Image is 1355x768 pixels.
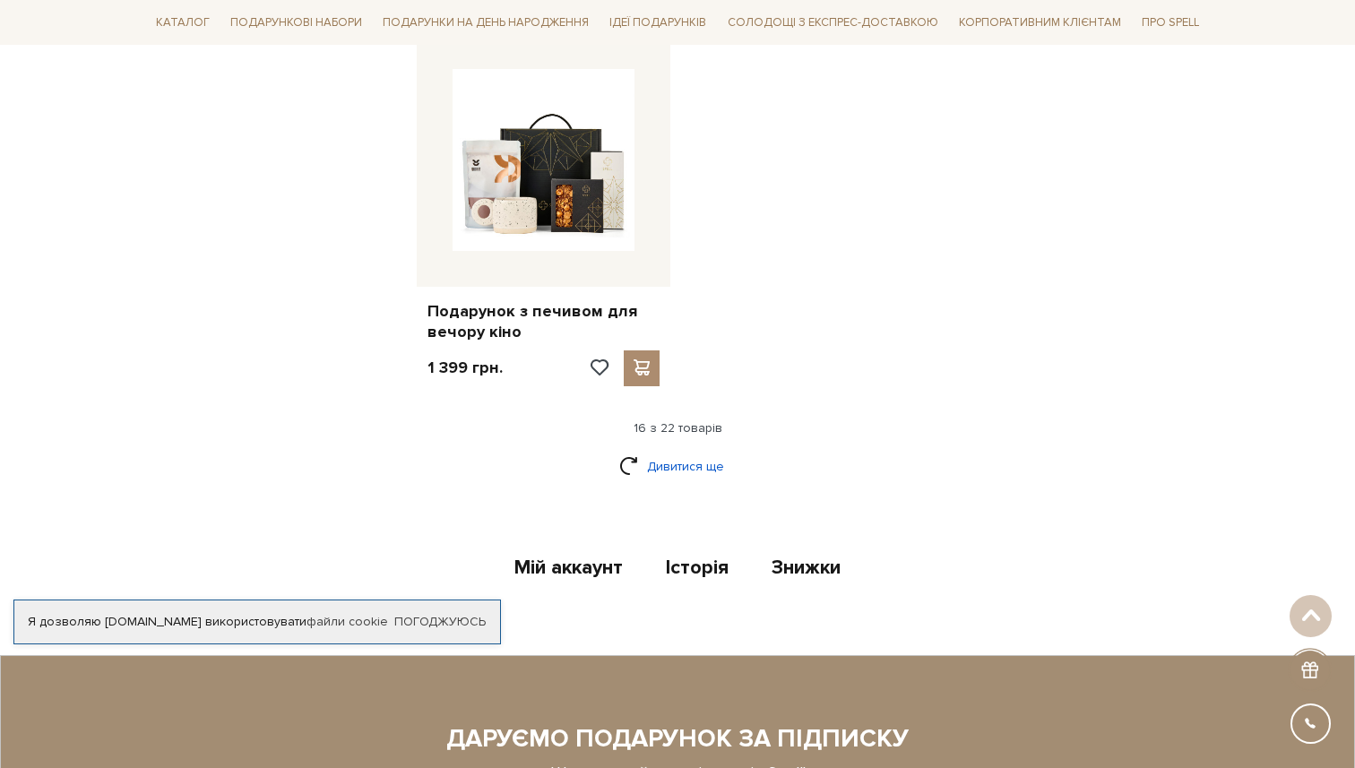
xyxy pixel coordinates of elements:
[1135,9,1206,37] a: Про Spell
[223,9,369,37] a: Подарункові набори
[514,556,623,585] a: Мій аккаунт
[149,9,217,37] a: Каталог
[772,556,841,585] a: Знижки
[306,614,388,629] a: файли cookie
[952,9,1128,37] a: Корпоративним клієнтам
[375,9,596,37] a: Подарунки на День народження
[14,614,500,630] div: Я дозволяю [DOMAIN_NAME] використовувати
[427,301,660,343] a: Подарунок з печивом для вечору кіно
[427,358,503,378] p: 1 399 грн.
[619,451,736,482] a: Дивитися ще
[394,614,486,630] a: Погоджуюсь
[142,420,1213,436] div: 16 з 22 товарів
[602,9,713,37] a: Ідеї подарунків
[721,7,945,38] a: Солодощі з експрес-доставкою
[666,556,729,585] a: Історія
